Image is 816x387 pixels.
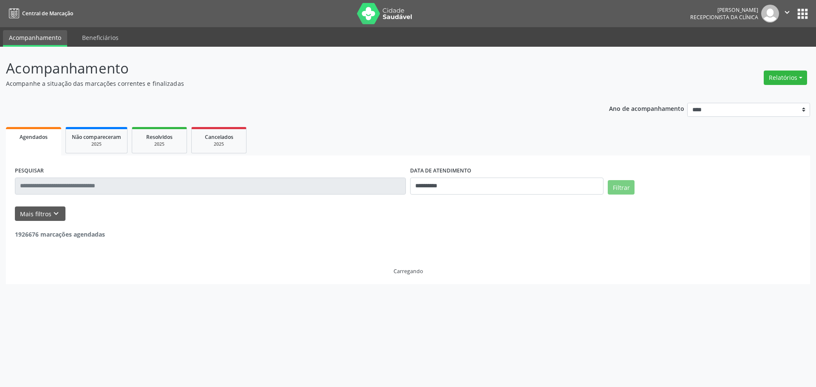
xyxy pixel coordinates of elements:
img: img [761,5,779,23]
strong: 1926676 marcações agendadas [15,230,105,238]
div: 2025 [198,141,240,147]
a: Acompanhamento [3,30,67,47]
button:  [779,5,795,23]
div: 2025 [72,141,121,147]
button: apps [795,6,810,21]
button: Mais filtroskeyboard_arrow_down [15,206,65,221]
div: Carregando [394,268,423,275]
span: Cancelados [205,133,233,141]
span: Central de Marcação [22,10,73,17]
p: Acompanhe a situação das marcações correntes e finalizadas [6,79,569,88]
button: Relatórios [764,71,807,85]
div: [PERSON_NAME] [690,6,758,14]
label: DATA DE ATENDIMENTO [410,164,471,178]
i:  [782,8,792,17]
span: Agendados [20,133,48,141]
a: Beneficiários [76,30,125,45]
span: Resolvidos [146,133,173,141]
span: Não compareceram [72,133,121,141]
a: Central de Marcação [6,6,73,20]
div: 2025 [138,141,181,147]
span: Recepcionista da clínica [690,14,758,21]
p: Ano de acompanhamento [609,103,684,113]
i: keyboard_arrow_down [51,209,61,218]
p: Acompanhamento [6,58,569,79]
label: PESQUISAR [15,164,44,178]
button: Filtrar [608,180,635,195]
